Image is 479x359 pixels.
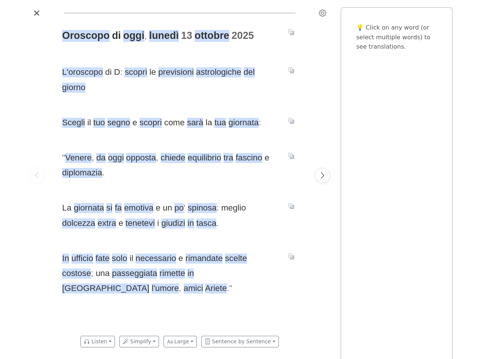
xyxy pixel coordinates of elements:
span: [GEOGRAPHIC_DATA] [62,283,149,294]
button: Translate sentence [285,116,297,125]
span: " [62,153,65,162]
span: rimandate [186,254,223,264]
span: giornata [229,118,259,128]
span: in [187,269,194,279]
span: il [87,118,91,128]
span: spinosa [188,203,217,213]
span: ufficio [71,254,93,264]
button: Next page [315,168,330,183]
button: Large [164,336,197,347]
span: tua [214,118,226,128]
span: astrologiche [196,67,241,77]
button: Translate sentence [285,66,297,75]
span: come [164,118,185,128]
span: costose [62,269,91,279]
button: Translate sentence [285,28,297,37]
span: dolcezza [62,218,95,228]
span: , [156,153,158,162]
span: la [205,118,212,128]
span: di [105,67,112,77]
button: Translate sentence [285,151,297,160]
span: passeggiata [112,269,157,279]
span: La [62,203,71,213]
span: rimette [159,269,185,279]
span: l'umore [152,283,179,294]
button: Simplify [119,336,159,347]
span: tenetevi [125,218,155,228]
span: e [265,153,269,163]
span: scopri [140,118,162,128]
span: ; [91,269,93,278]
span: giorno [62,83,85,93]
button: Listen [80,336,115,347]
p: 💡 Click on any word (or select multiple words) to see translations. [356,23,437,52]
span: e [156,203,160,213]
span: tra [223,153,233,163]
span: In [62,254,69,264]
span: fate [95,254,109,264]
span: emotiva [124,203,153,213]
span: solo [112,254,127,264]
span: da [96,153,106,163]
span: diplomazia [62,168,102,178]
span: . [216,218,219,228]
span: previsioni [158,67,194,77]
span: D [114,67,120,77]
span: amici [184,283,203,294]
span: le [149,67,156,77]
button: Previous page [29,168,44,183]
span: tuo [93,118,105,128]
span: di [112,30,121,42]
div: Reading progress [64,12,296,14]
span: e [179,254,183,264]
button: Close [31,7,43,19]
button: Sentence by Sentence [201,336,279,347]
span: " [229,283,232,293]
span: una [96,269,110,279]
span: in [187,218,194,228]
span: oggi [108,153,124,163]
span: Venere [65,153,92,163]
span: , [92,153,94,162]
span: sarà [187,118,204,128]
span: scelte [225,254,247,264]
span: oggi [123,30,144,42]
span: fa [115,203,122,213]
span: equilibrio [187,153,221,163]
span: 13 [181,30,192,42]
button: Translate sentence [285,252,297,261]
span: . [227,283,229,293]
span: e [119,218,123,228]
span: scopri [125,67,147,77]
span: L'oroscopo [62,67,103,77]
span: tasca [196,218,217,228]
span: po [174,203,184,213]
span: segno [107,118,130,128]
span: Oroscopo [62,30,110,42]
span: opposta [126,153,156,163]
span: , [179,283,181,293]
span: : [120,67,122,77]
span: ottobre [195,30,229,42]
span: chiede [161,153,185,163]
button: Settings [317,7,329,19]
button: Translate sentence [285,202,297,211]
span: , [144,31,147,41]
span: : [217,203,219,212]
span: giudizi [161,218,185,228]
span: meglio [221,203,246,213]
span: un [163,203,172,213]
span: si [106,203,112,213]
span: Ariete [205,283,227,294]
span: giornata [74,203,104,213]
span: . [102,168,104,177]
span: ' [184,203,185,212]
span: il [129,254,133,264]
span: i [157,218,159,228]
span: Scegli [62,118,85,128]
span: lunedì [149,30,179,42]
span: e [132,118,137,128]
span: 2025 [232,30,254,42]
span: extra [98,218,116,228]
